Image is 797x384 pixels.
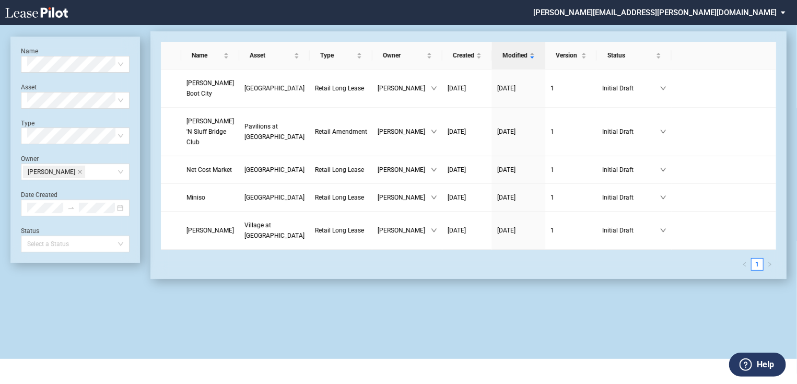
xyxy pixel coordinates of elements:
span: [DATE] [448,194,466,201]
label: Owner [21,155,39,162]
a: [DATE] [497,126,540,137]
a: [DATE] [448,225,487,236]
span: Retail Amendment [315,128,367,135]
span: [PERSON_NAME] [378,225,431,236]
span: close [77,169,83,174]
span: Version [556,50,579,61]
span: down [431,85,437,91]
span: [DATE] [448,227,466,234]
button: left [739,258,751,271]
span: Asset [250,50,292,61]
span: [DATE] [448,166,466,173]
a: [DATE] [448,192,487,203]
span: 1 [550,227,554,234]
button: Help [729,353,786,377]
a: Retail Amendment [315,126,367,137]
span: down [660,167,666,173]
span: Owner [383,50,425,61]
span: Regency Park Shopping Center [244,166,304,173]
span: Name [192,50,221,61]
a: [PERSON_NAME] 'N Sluff Bridge Club [186,116,234,147]
span: Cavender’s Boot City [186,79,234,97]
span: down [660,85,666,91]
th: Name [181,42,239,69]
span: Net Cost Market [186,166,232,173]
a: 1 [752,259,763,270]
li: Next Page [764,258,776,271]
a: Retail Long Lease [315,192,367,203]
a: Retail Long Lease [315,165,367,175]
a: 1 [550,225,592,236]
a: 1 [550,126,592,137]
span: Initial Draft [602,192,660,203]
a: [DATE] [448,126,487,137]
label: Status [21,227,39,235]
span: [PERSON_NAME] [378,165,431,175]
a: Village at [GEOGRAPHIC_DATA] [244,220,304,241]
label: Type [21,120,34,127]
a: [DATE] [448,165,487,175]
span: down [660,194,666,201]
a: Net Cost Market [186,165,234,175]
span: [PERSON_NAME] [378,126,431,137]
li: Previous Page [739,258,751,271]
th: Type [310,42,372,69]
span: down [431,129,437,135]
a: Miniso [186,192,234,203]
span: [PERSON_NAME] [378,192,431,203]
span: Created [453,50,474,61]
span: right [767,262,772,267]
label: Asset [21,84,37,91]
a: Retail Long Lease [315,83,367,94]
span: 1 [550,194,554,201]
span: Initial Draft [602,83,660,94]
a: [DATE] [497,83,540,94]
span: Initial Draft [602,165,660,175]
a: 1 [550,83,592,94]
a: [DATE] [448,83,487,94]
span: Patrick Bennison [23,166,85,178]
span: [DATE] [448,85,466,92]
th: Status [597,42,672,69]
a: [GEOGRAPHIC_DATA] [244,83,304,94]
span: Modified [502,50,528,61]
span: 1 [550,166,554,173]
span: Dalewood III Shopping Center [244,194,304,201]
label: Help [757,358,774,371]
a: Pavilions at [GEOGRAPHIC_DATA] [244,121,304,142]
th: Modified [492,42,545,69]
span: Ruff 'N Sluff Bridge Club [186,118,234,146]
span: Retail Long Lease [315,85,364,92]
th: Owner [372,42,442,69]
span: 1 [550,128,554,135]
span: down [431,167,437,173]
a: [PERSON_NAME] Boot City [186,78,234,99]
span: [PERSON_NAME] [28,166,75,178]
a: [DATE] [497,165,540,175]
span: swap-right [67,204,75,212]
label: Date Created [21,191,57,199]
span: Retail Long Lease [315,166,364,173]
th: Created [442,42,492,69]
span: [PERSON_NAME] [378,83,431,94]
li: 1 [751,258,764,271]
th: Version [545,42,597,69]
span: left [742,262,747,267]
span: down [660,129,666,135]
span: [DATE] [448,128,466,135]
span: Village at Newtown [244,222,304,239]
button: right [764,258,776,271]
label: Name [21,48,38,55]
span: 1 [550,85,554,92]
span: [DATE] [497,128,515,135]
a: [DATE] [497,192,540,203]
span: Type [320,50,355,61]
span: Status [607,50,654,61]
a: 1 [550,192,592,203]
span: Pavilions at Eastlake [244,123,304,141]
span: to [67,204,75,212]
a: [GEOGRAPHIC_DATA] [244,165,304,175]
span: Initial Draft [602,126,660,137]
span: down [660,227,666,234]
a: [PERSON_NAME] [186,225,234,236]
